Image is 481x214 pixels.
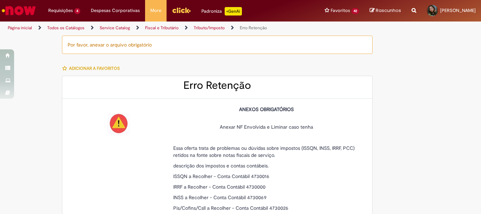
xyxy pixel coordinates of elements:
img: click_logo_yellow_360x200.png [172,5,191,16]
p: IRRF a Recolher - Conta Contábil 4730000 [173,183,360,190]
a: Service Catalog [100,25,130,31]
p: ISSQN a Recolher - Conta Contábil 4730016 [173,173,360,180]
p: INSS a Recolher - Conta Contábil 4730069 [173,194,360,201]
img: Erro Retenção [107,113,130,135]
button: Adicionar a Favoritos [62,61,124,76]
a: Todos os Catálogos [47,25,85,31]
a: Página inicial [8,25,32,31]
h2: Erro Retenção [69,80,365,91]
span: Adicionar a Favoritos [69,66,120,71]
p: Essa oferta trata de problemas ou dúvidas sobre impostos (ISSQN, INSS, IRRF, PCC) retidos na font... [173,145,360,159]
a: Tributo/Imposto [194,25,225,31]
span: [PERSON_NAME] [440,7,476,13]
p: descrição dos impostos e contas contábeis. [173,162,360,169]
span: Requisições [48,7,73,14]
span: Despesas Corporativas [91,7,140,14]
span: Rascunhos [376,7,401,14]
span: More [150,7,161,14]
span: Favoritos [331,7,350,14]
a: Fiscal e Tributário [145,25,179,31]
a: Rascunhos [370,7,401,14]
p: Pis/Cofins/Csll a Recolher - Conta Contábil 4730026 [173,204,360,212]
a: Erro Retenção [240,25,267,31]
p: Anexar NF Envolvida e Liminar caso tenha [173,116,360,130]
span: 42 [351,8,359,14]
p: +GenAi [225,7,242,16]
div: Por favor, anexar o arquivo obrigatório [62,36,373,54]
img: ServiceNow [1,4,37,18]
strong: ANEXOS OBRIGATÓRIOS [239,106,294,112]
ul: Trilhas de página [5,22,316,35]
span: 4 [74,8,80,14]
div: Padroniza [201,7,242,16]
